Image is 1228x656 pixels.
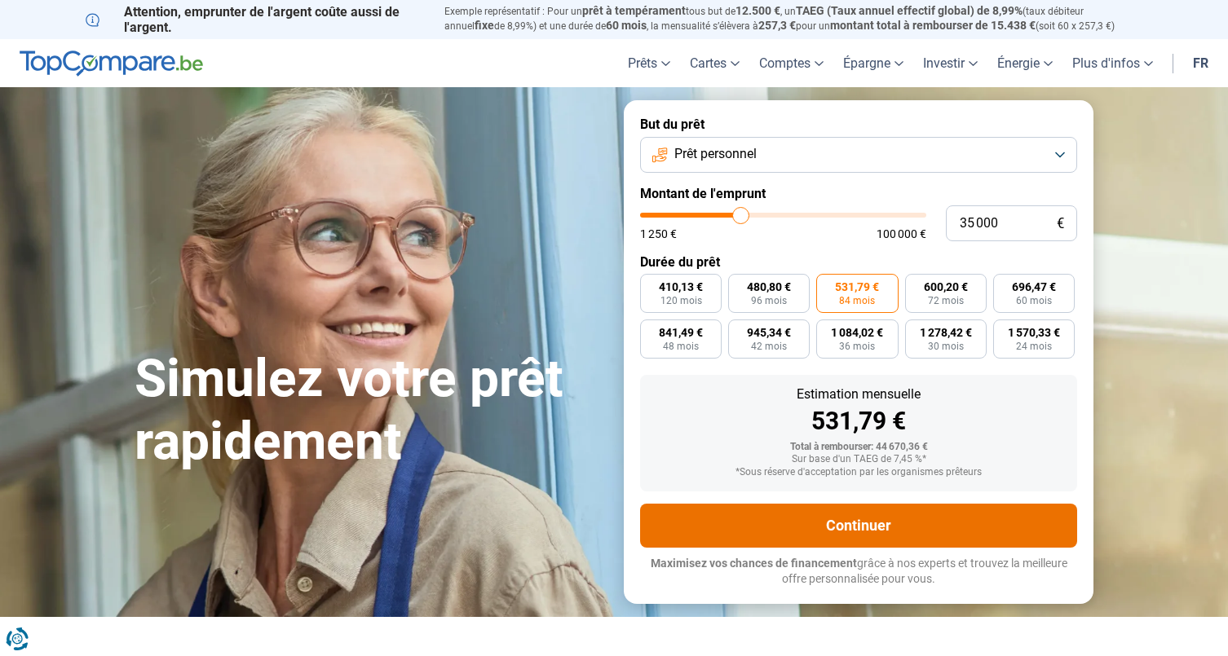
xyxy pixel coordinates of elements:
[913,39,987,87] a: Investir
[618,39,680,87] a: Prêts
[653,388,1064,401] div: Estimation mensuelle
[928,341,964,351] span: 30 mois
[20,51,203,77] img: TopCompare
[735,4,780,17] span: 12.500 €
[653,467,1064,478] div: *Sous réserve d'acceptation par les organismes prêteurs
[640,254,1077,270] label: Durée du prêt
[877,228,926,240] span: 100 000 €
[1008,327,1060,338] span: 1 570,33 €
[653,409,1064,434] div: 531,79 €
[833,39,913,87] a: Épargne
[653,442,1064,453] div: Total à rembourser: 44 670,36 €
[796,4,1023,17] span: TAEG (Taux annuel effectif global) de 8,99%
[653,454,1064,465] div: Sur base d'un TAEG de 7,45 %*
[640,186,1077,201] label: Montant de l'emprunt
[751,296,787,306] span: 96 mois
[659,327,703,338] span: 841,49 €
[928,296,964,306] span: 72 mois
[663,341,699,351] span: 48 mois
[920,327,972,338] span: 1 278,42 €
[135,348,604,473] h1: Simulez votre prêt rapidement
[831,327,883,338] span: 1 084,02 €
[835,281,879,293] span: 531,79 €
[758,19,796,32] span: 257,3 €
[582,4,686,17] span: prêt à tempérament
[1016,296,1052,306] span: 60 mois
[640,504,1077,548] button: Continuer
[651,557,857,570] span: Maximisez vos chances de financement
[1016,341,1052,351] span: 24 mois
[674,145,757,163] span: Prêt personnel
[839,341,875,351] span: 36 mois
[747,327,791,338] span: 945,34 €
[640,137,1077,173] button: Prêt personnel
[475,19,494,32] span: fixe
[606,19,647,32] span: 60 mois
[1057,217,1064,231] span: €
[987,39,1062,87] a: Énergie
[640,228,677,240] span: 1 250 €
[1062,39,1163,87] a: Plus d'infos
[924,281,968,293] span: 600,20 €
[660,296,702,306] span: 120 mois
[640,117,1077,132] label: But du prêt
[640,556,1077,588] p: grâce à nos experts et trouvez la meilleure offre personnalisée pour vous.
[749,39,833,87] a: Comptes
[747,281,791,293] span: 480,80 €
[751,341,787,351] span: 42 mois
[444,4,1142,33] p: Exemple représentatif : Pour un tous but de , un (taux débiteur annuel de 8,99%) et une durée de ...
[830,19,1036,32] span: montant total à rembourser de 15.438 €
[680,39,749,87] a: Cartes
[1012,281,1056,293] span: 696,47 €
[86,4,425,35] p: Attention, emprunter de l'argent coûte aussi de l'argent.
[1183,39,1218,87] a: fr
[839,296,875,306] span: 84 mois
[659,281,703,293] span: 410,13 €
